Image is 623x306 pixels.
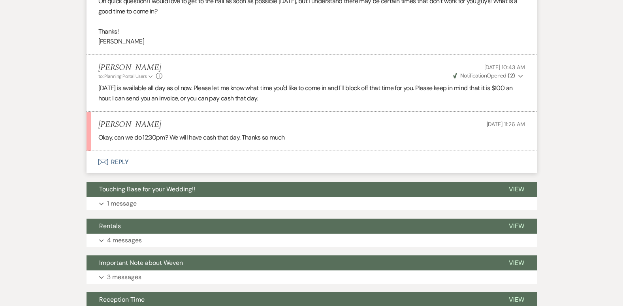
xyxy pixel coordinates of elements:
[107,272,141,282] p: 3 messages
[98,63,163,73] h5: [PERSON_NAME]
[99,295,145,304] span: Reception Time
[496,219,537,234] button: View
[496,255,537,270] button: View
[99,185,195,193] span: Touching Base for your Wedding!!
[98,132,525,143] p: Okay, can we do 12:30pm? We will have cash that day. Thanks so much
[508,72,515,79] strong: ( 2 )
[496,182,537,197] button: View
[87,255,496,270] button: Important Note about Weven
[98,36,525,47] p: [PERSON_NAME]
[98,73,154,80] button: to: Planning Portal Users
[99,259,183,267] span: Important Note about Weven
[107,198,137,209] p: 1 message
[460,72,487,79] span: Notification
[87,270,537,284] button: 3 messages
[453,72,515,79] span: Opened
[87,197,537,210] button: 1 message
[509,259,524,267] span: View
[107,235,142,246] p: 4 messages
[98,73,147,79] span: to: Planning Portal Users
[98,26,525,37] p: Thanks!
[484,64,525,71] span: [DATE] 10:43 AM
[87,151,537,173] button: Reply
[509,185,524,193] span: View
[87,234,537,247] button: 4 messages
[99,222,121,230] span: Rentals
[98,120,161,130] h5: [PERSON_NAME]
[87,182,496,197] button: Touching Base for your Wedding!!
[98,83,525,103] p: [DATE] is available all day as of now. Please let me know what time you'd like to come in and I'l...
[452,72,525,80] button: NotificationOpened (2)
[487,121,525,128] span: [DATE] 11:26 AM
[509,295,524,304] span: View
[87,219,496,234] button: Rentals
[509,222,524,230] span: View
